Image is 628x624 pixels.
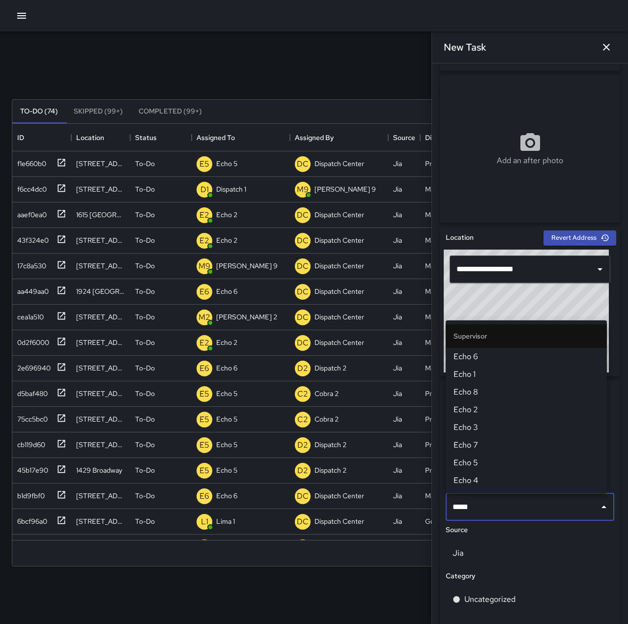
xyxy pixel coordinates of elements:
span: Echo 5 [454,457,599,469]
div: Maintenance [425,363,465,373]
div: 2ea61650 [13,538,47,552]
p: To-Do [135,516,155,526]
span: Echo 1 [454,369,599,380]
div: 43f324e0 [13,231,49,245]
div: aa449aa0 [13,283,49,296]
p: Echo 5 [216,159,237,169]
div: Maintenance [425,312,465,322]
p: E5 [200,414,209,425]
p: Dispatch Center [314,210,364,220]
div: Location [76,124,104,151]
p: D1 [200,184,209,196]
div: Pressure Washing [425,389,477,398]
div: Status [135,124,157,151]
p: E5 [200,158,209,170]
p: Echo 2 [216,235,237,245]
div: Assigned To [192,124,290,151]
p: Cobra 2 [314,414,339,424]
div: 17c8a530 [13,257,46,271]
p: Echo 2 [216,338,237,347]
p: E6 [200,363,209,374]
p: DC [297,312,309,323]
p: To-Do [135,210,155,220]
div: Jia [393,312,402,322]
div: Assigned By [290,124,388,151]
div: 1221 Broadway [76,389,125,398]
p: To-Do [135,491,155,501]
p: D2 [297,363,308,374]
p: M2 [199,312,210,323]
p: Lima 1 [216,516,235,526]
div: Jia [393,235,402,245]
div: Jia [393,363,402,373]
div: 6bcf96a0 [13,512,47,526]
p: E2 [200,337,209,349]
button: Completed (99+) [131,100,210,123]
p: E2 [200,209,209,221]
p: Cobra 2 [314,389,339,398]
p: Dispatch Center [314,516,364,526]
p: Dispatch Center [314,235,364,245]
div: 75cc5bc0 [13,410,48,424]
div: Maintenance [425,491,465,501]
p: To-Do [135,184,155,194]
p: To-Do [135,286,155,296]
p: DC [297,209,309,221]
div: Source [388,124,420,151]
div: 60 Grand Avenue [76,235,125,245]
p: Echo 6 [216,363,237,373]
p: DC [297,490,309,502]
div: Jia [393,261,402,271]
p: To-Do [135,414,155,424]
p: [PERSON_NAME] 9 [314,184,376,194]
p: DC [297,235,309,247]
p: DC [297,337,309,349]
p: E5 [200,439,209,451]
p: To-Do [135,363,155,373]
div: 0d2f6000 [13,334,49,347]
div: 1601 San Pablo Avenue [76,414,125,424]
p: Echo 5 [216,414,237,424]
div: Jia [393,465,402,475]
div: Maintenance [425,210,465,220]
div: Jia [393,389,402,398]
p: Dispatch 2 [314,440,346,450]
p: Echo 2 [216,210,237,220]
div: Pressure Washing [425,159,477,169]
div: Source [393,124,415,151]
div: 1429 Broadway [76,465,122,475]
p: Echo 6 [216,491,237,501]
p: Echo 6 [216,286,237,296]
div: 1924 Broadway [76,286,125,296]
p: To-Do [135,389,155,398]
p: L1 [201,516,208,528]
p: D2 [297,439,308,451]
p: DC [297,516,309,528]
div: 393 13th Street [76,184,125,194]
p: C2 [297,388,308,400]
div: Jia [393,286,402,296]
div: Groundskeeping [425,516,476,526]
p: DC [297,286,309,298]
p: E6 [200,490,209,502]
p: To-Do [135,465,155,475]
div: 436 14th Street [76,516,125,526]
p: E5 [200,388,209,400]
div: Jia [393,159,402,169]
div: Jia [393,440,402,450]
button: To-Do (74) [12,100,66,123]
p: M9 [199,260,210,272]
div: 435 19th Street [76,491,125,501]
p: Echo 5 [216,389,237,398]
div: 45b17e90 [13,461,48,475]
span: Echo 8 [454,386,599,398]
p: Echo 5 [216,465,237,475]
div: cb119d60 [13,436,45,450]
p: C2 [297,414,308,425]
p: M9 [297,184,309,196]
div: Maintenance [425,286,465,296]
div: f1e660b0 [13,155,46,169]
p: To-Do [135,338,155,347]
div: ID [17,124,24,151]
p: [PERSON_NAME] 9 [216,261,278,271]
